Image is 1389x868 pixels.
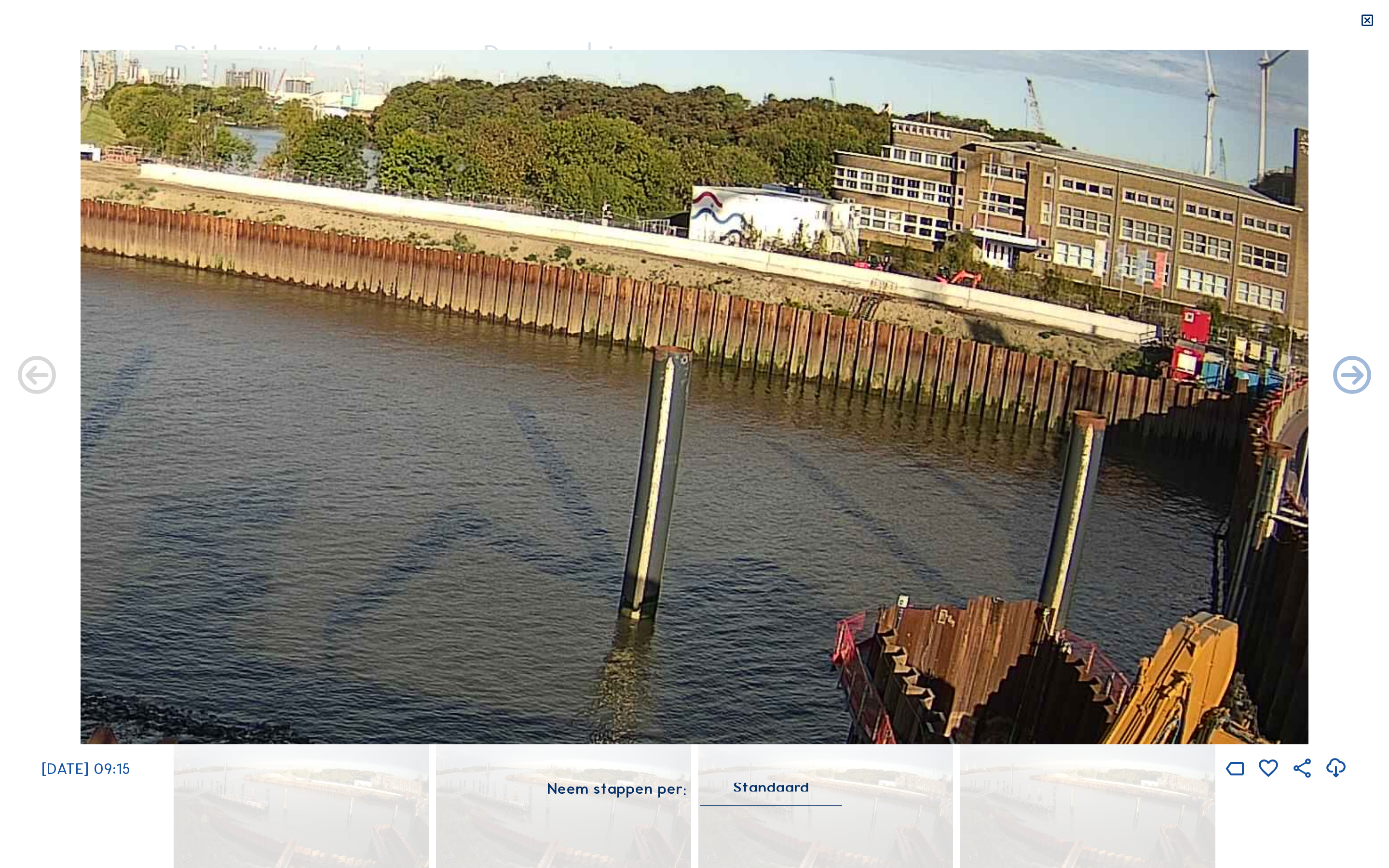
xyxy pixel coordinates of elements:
[41,759,130,778] span: [DATE] 09:15
[733,783,809,792] div: Standaard
[81,50,1309,744] img: Image
[700,783,842,806] div: Standaard
[547,781,686,797] div: Neem stappen per:
[14,353,60,400] i: Forward
[1329,353,1375,400] i: Back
